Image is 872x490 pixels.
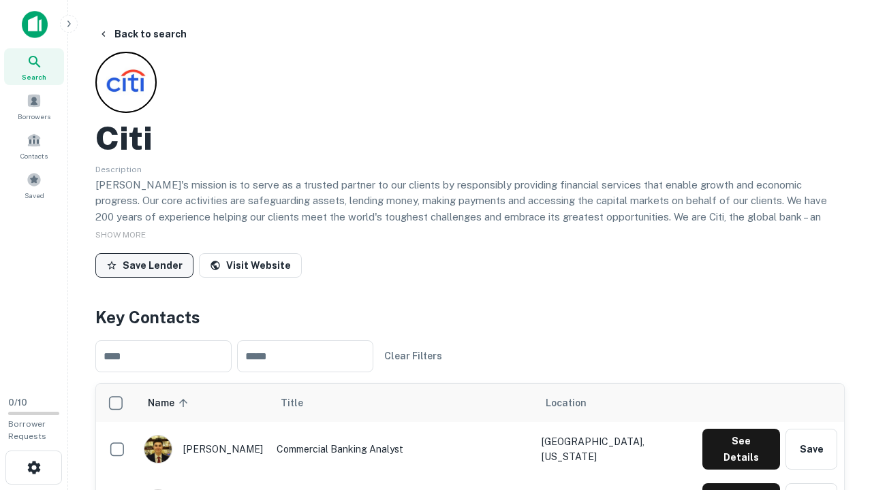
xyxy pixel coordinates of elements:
td: Commercial Banking Analyst [270,422,535,476]
button: Save [785,429,837,470]
iframe: Chat Widget [804,381,872,446]
img: 1753279374948 [144,436,172,463]
span: Name [148,395,192,411]
span: Description [95,165,142,174]
a: Search [4,48,64,85]
button: See Details [702,429,780,470]
div: [PERSON_NAME] [144,435,263,463]
button: Clear Filters [379,344,448,368]
span: Borrower Requests [8,419,46,441]
a: Visit Website [199,253,302,278]
a: Contacts [4,127,64,164]
span: Title [281,395,321,411]
th: Title [270,384,535,422]
span: Location [546,395,587,411]
span: Saved [25,190,44,201]
h2: Citi [95,118,153,158]
span: Borrowers [18,111,50,122]
span: Search [22,71,46,82]
span: 0 / 10 [8,397,27,408]
th: Location [535,384,696,422]
img: capitalize-icon.png [22,11,48,38]
button: Back to search [93,22,192,46]
span: Contacts [20,150,48,161]
a: Borrowers [4,88,64,125]
button: Save Lender [95,253,193,278]
th: Name [137,384,270,422]
a: Saved [4,167,64,203]
h4: Key Contacts [95,305,845,329]
span: SHOW MORE [95,230,146,240]
td: [GEOGRAPHIC_DATA], [US_STATE] [535,422,696,476]
p: [PERSON_NAME]'s mission is to serve as a trusted partner to our clients by responsibly providing ... [95,177,845,257]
